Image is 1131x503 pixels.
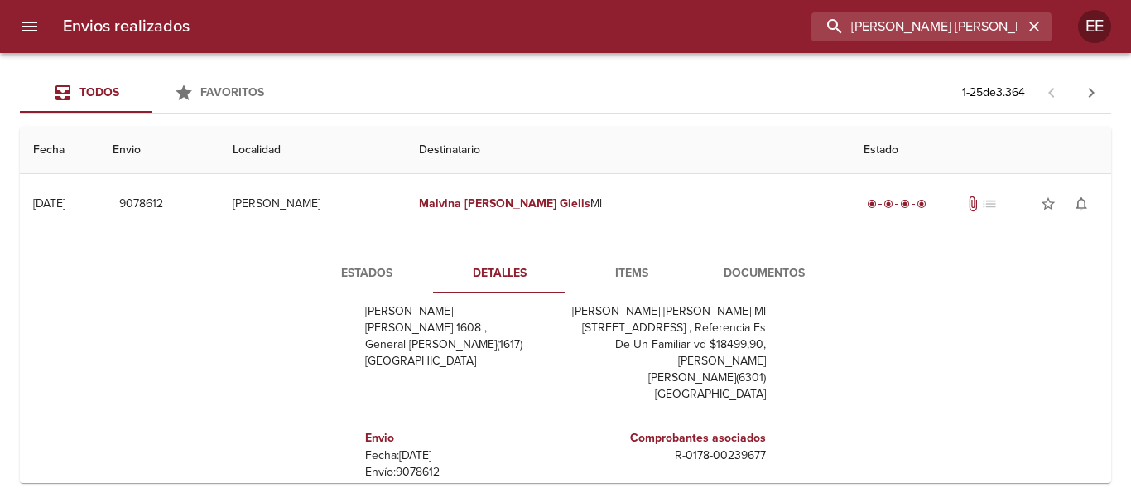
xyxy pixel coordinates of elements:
[301,254,830,293] div: Tabs detalle de guia
[365,447,559,464] p: Fecha: [DATE]
[917,199,926,209] span: radio_button_checked
[572,429,766,447] h6: Comprobantes asociados
[1032,187,1065,220] button: Agregar a favoritos
[33,196,65,210] div: [DATE]
[365,353,559,370] p: [GEOGRAPHIC_DATA]
[464,196,556,210] em: [PERSON_NAME]
[572,320,766,370] p: [STREET_ADDRESS] , Referencia Es De Un Familiar vd $18499,90, [PERSON_NAME]
[811,12,1023,41] input: buscar
[1065,187,1098,220] button: Activar notificaciones
[708,264,821,284] span: Documentos
[20,127,99,174] th: Fecha
[867,199,877,209] span: radio_button_checked
[113,189,170,220] button: 9078612
[310,264,423,284] span: Estados
[79,85,119,99] span: Todos
[1032,84,1071,100] span: Pagina anterior
[962,85,1025,101] p: 1 - 25 de 3.364
[119,194,163,215] span: 9078612
[20,73,285,113] div: Tabs Envios
[572,303,766,320] p: [PERSON_NAME] [PERSON_NAME] Ml
[443,264,556,284] span: Detalles
[365,481,559,497] p: Bultos: 3
[406,127,850,174] th: Destinatario
[200,85,264,99] span: Favoritos
[575,264,688,284] span: Items
[365,336,559,353] p: General [PERSON_NAME] ( 1617 )
[572,447,766,464] p: R - 0178 - 00239677
[63,13,190,40] h6: Envios realizados
[1073,196,1090,212] span: notifications_none
[864,196,930,212] div: Entregado
[99,127,219,174] th: Envio
[1040,196,1056,212] span: star_border
[1071,73,1111,113] span: Pagina siguiente
[406,174,850,234] td: Ml
[850,127,1111,174] th: Estado
[219,127,406,174] th: Localidad
[900,199,910,209] span: radio_button_checked
[419,196,461,210] em: Malvina
[365,429,559,447] h6: Envio
[219,174,406,234] td: [PERSON_NAME]
[365,303,559,320] p: [PERSON_NAME]
[883,199,893,209] span: radio_button_checked
[10,7,50,46] button: menu
[365,464,559,481] p: Envío: 9078612
[560,196,590,210] em: Gielis
[1078,10,1111,43] div: EE
[572,386,766,403] p: [GEOGRAPHIC_DATA]
[572,370,766,386] p: [PERSON_NAME] ( 6301 )
[1078,10,1111,43] div: Abrir información de usuario
[365,320,559,336] p: [PERSON_NAME] 1608 ,
[981,196,998,212] span: No tiene pedido asociado
[965,196,981,212] span: Tiene documentos adjuntos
